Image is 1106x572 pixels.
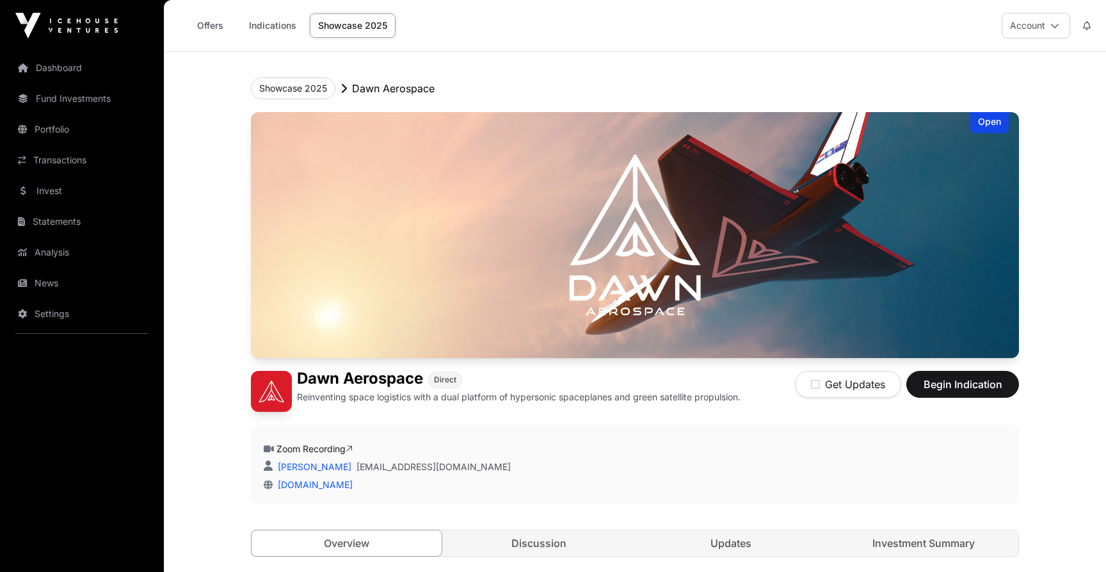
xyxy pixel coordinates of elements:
[10,177,154,205] a: Invest
[795,371,901,398] button: Get Updates
[10,300,154,328] a: Settings
[352,81,435,96] p: Dawn Aerospace
[251,112,1019,358] img: Dawn Aerospace
[297,391,741,404] p: Reinventing space logistics with a dual platform of hypersonic spaceplanes and green satellite pr...
[15,13,118,38] img: Icehouse Ventures Logo
[829,530,1019,556] a: Investment Summary
[251,371,292,412] img: Dawn Aerospace
[273,479,353,490] a: [DOMAIN_NAME]
[1002,13,1070,38] button: Account
[252,530,1018,556] nav: Tabs
[10,146,154,174] a: Transactions
[275,461,351,472] a: [PERSON_NAME]
[276,443,353,454] a: Zoom Recording
[10,54,154,82] a: Dashboard
[434,375,456,385] span: Direct
[251,530,442,557] a: Overview
[357,461,511,473] a: [EMAIL_ADDRESS][DOMAIN_NAME]
[251,78,335,99] button: Showcase 2025
[10,269,154,297] a: News
[241,13,305,38] a: Indications
[310,13,396,38] a: Showcase 2025
[10,238,154,266] a: Analysis
[906,384,1019,396] a: Begin Indication
[906,371,1019,398] button: Begin Indication
[444,530,634,556] a: Discussion
[922,377,1003,392] span: Begin Indication
[184,13,236,38] a: Offers
[297,371,423,388] h1: Dawn Aerospace
[10,115,154,143] a: Portfolio
[1042,511,1106,572] iframe: Chat Widget
[970,112,1009,133] div: Open
[10,85,154,113] a: Fund Investments
[10,208,154,236] a: Statements
[636,530,826,556] a: Updates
